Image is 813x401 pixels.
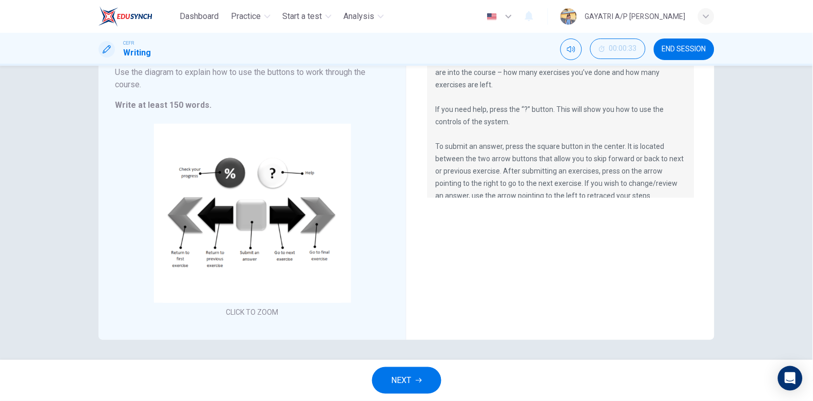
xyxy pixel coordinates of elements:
[372,367,441,394] button: NEXT
[176,7,223,26] button: Dashboard
[340,7,388,26] button: Analysis
[99,6,152,27] img: EduSynch logo
[279,7,336,26] button: Start a test
[99,6,176,27] a: EduSynch logo
[585,10,686,23] div: GAYATRI A/P [PERSON_NAME]
[590,39,646,59] button: 00:00:33
[227,7,275,26] button: Practice
[180,10,219,23] span: Dashboard
[609,45,637,53] span: 00:00:33
[560,8,577,25] img: Profile picture
[486,13,498,21] img: en
[344,10,375,23] span: Analysis
[590,39,646,60] div: Hide
[115,100,211,110] strong: Write at least 150 words.
[654,39,714,60] button: END SESSION
[560,39,582,60] div: Mute
[392,373,412,388] span: NEXT
[662,45,706,53] span: END SESSION
[231,10,261,23] span: Practice
[115,66,390,91] h6: Use the diagram to explain how to use the buttons to work through the course.
[778,366,803,391] div: Open Intercom Messenger
[123,40,134,47] span: CEFR
[435,29,686,263] p: The buttons above will allow you to work through the course. To check your progress, click on the...
[283,10,322,23] span: Start a test
[123,47,151,59] h1: Writing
